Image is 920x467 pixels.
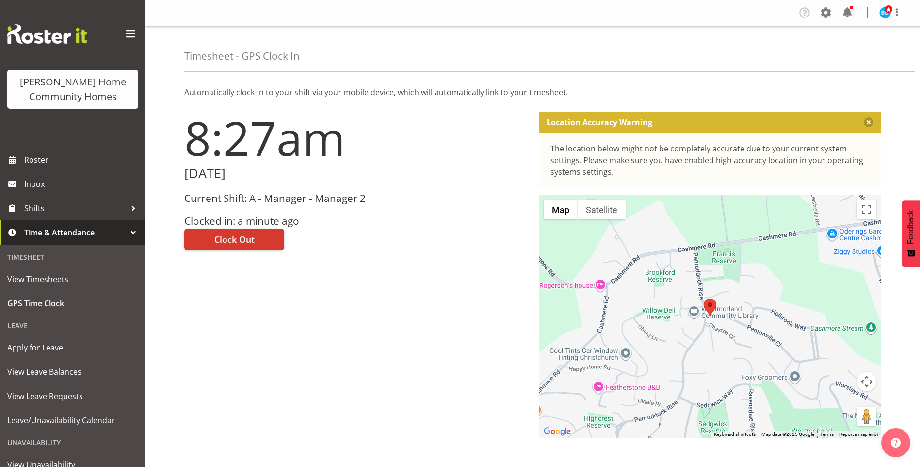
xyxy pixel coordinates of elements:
a: GPS Time Clock [2,291,143,316]
div: Timesheet [2,247,143,267]
span: Time & Attendance [24,225,126,240]
span: Apply for Leave [7,340,138,355]
h3: Clocked in: a minute ago [184,216,527,227]
button: Keyboard shortcuts [714,431,756,438]
span: Feedback [906,210,915,244]
h4: Timesheet - GPS Clock In [184,50,300,62]
button: Toggle fullscreen view [857,200,876,219]
button: Map camera controls [857,372,876,391]
a: Leave/Unavailability Calendar [2,408,143,433]
img: help-xxl-2.png [891,438,901,448]
a: View Leave Balances [2,360,143,384]
a: Open this area in Google Maps (opens a new window) [541,425,573,438]
p: Automatically clock-in to your shift via your mobile device, which will automatically link to you... [184,86,881,98]
a: Terms (opens in new tab) [820,432,834,437]
span: Shifts [24,201,126,216]
button: Show satellite imagery [578,200,626,219]
span: View Leave Requests [7,389,138,403]
a: View Timesheets [2,267,143,291]
a: View Leave Requests [2,384,143,408]
div: The location below might not be completely accurate due to your current system settings. Please m... [550,143,870,178]
p: Location Accuracy Warning [547,117,652,127]
div: Unavailability [2,433,143,452]
div: [PERSON_NAME] Home Community Homes [17,75,129,104]
img: Google [541,425,573,438]
span: Roster [24,152,141,167]
button: Show street map [544,200,578,219]
a: Apply for Leave [2,335,143,360]
span: View Timesheets [7,272,138,286]
div: Leave [2,316,143,335]
span: Clock Out [214,233,255,246]
span: Inbox [24,177,141,191]
span: View Leave Balances [7,365,138,379]
button: Close message [864,117,873,127]
img: barbara-dunlop8515.jpg [879,7,891,18]
h3: Current Shift: A - Manager - Manager 2 [184,193,527,204]
button: Clock Out [184,229,284,250]
span: GPS Time Clock [7,296,138,311]
h1: 8:27am [184,112,527,164]
img: Rosterit website logo [7,24,87,44]
button: Drag Pegman onto the map to open Street View [857,407,876,426]
button: Feedback - Show survey [902,200,920,267]
h2: [DATE] [184,166,527,181]
a: Report a map error [839,432,878,437]
span: Map data ©2025 Google [761,432,814,437]
span: Leave/Unavailability Calendar [7,413,138,428]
